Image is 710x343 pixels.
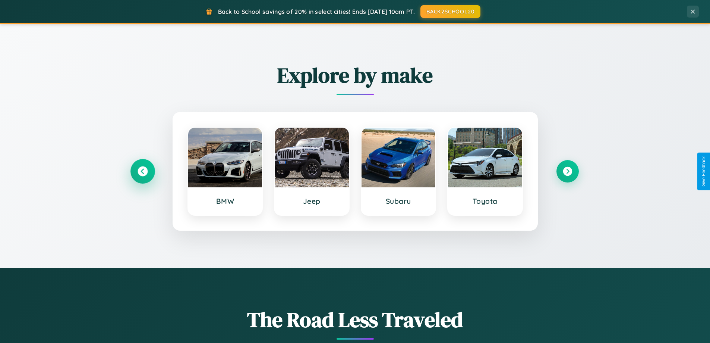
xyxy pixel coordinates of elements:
[132,305,579,334] h1: The Road Less Traveled
[455,197,515,206] h3: Toyota
[282,197,341,206] h3: Jeep
[132,61,579,90] h2: Explore by make
[701,156,706,187] div: Give Feedback
[218,8,415,15] span: Back to School savings of 20% in select cities! Ends [DATE] 10am PT.
[420,5,480,18] button: BACK2SCHOOL20
[196,197,255,206] h3: BMW
[369,197,428,206] h3: Subaru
